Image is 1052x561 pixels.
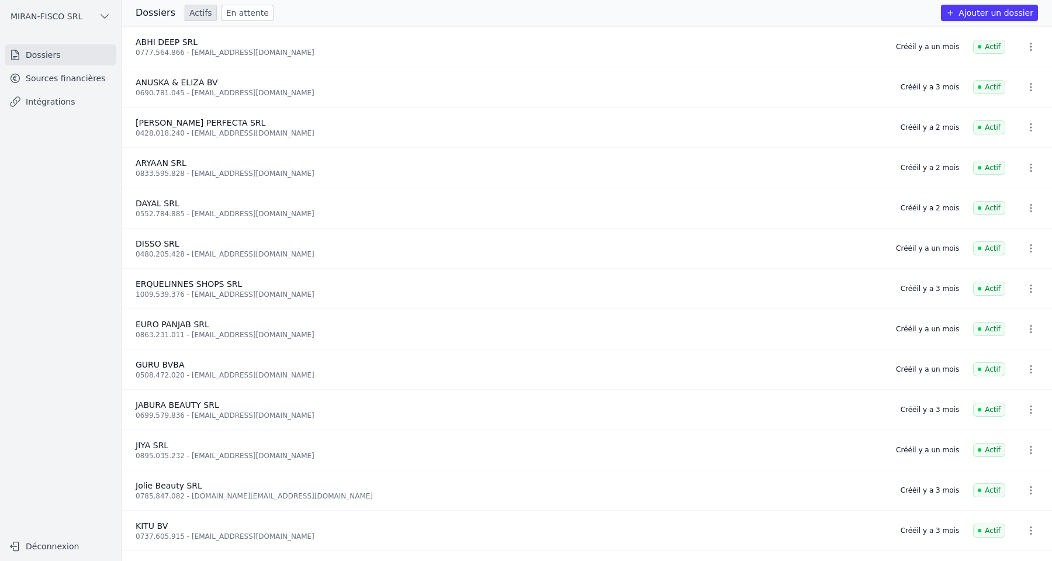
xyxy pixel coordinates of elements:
a: Intégrations [5,91,116,112]
div: 0863.231.011 - [EMAIL_ADDRESS][DOMAIN_NAME] [136,330,882,340]
span: Jolie Beauty SRL [136,481,202,490]
div: 0699.579.836 - [EMAIL_ADDRESS][DOMAIN_NAME] [136,411,887,420]
a: Sources financières [5,68,116,89]
h3: Dossiers [136,6,175,20]
span: Actif [973,443,1005,457]
div: 0777.564.866 - [EMAIL_ADDRESS][DOMAIN_NAME] [136,48,882,57]
span: Actif [973,161,1005,175]
div: Créé il y a 3 mois [901,526,959,535]
button: MIRAN-FISCO SRL [5,7,116,26]
span: JIYA SRL [136,441,168,450]
div: 0833.595.828 - [EMAIL_ADDRESS][DOMAIN_NAME] [136,169,887,178]
span: Actif [973,120,1005,134]
div: Créé il y a un mois [896,244,959,253]
span: ABHI DEEP SRL [136,37,198,47]
div: 0552.784.885 - [EMAIL_ADDRESS][DOMAIN_NAME] [136,209,887,219]
span: ANUSKA & ELIZA BV [136,78,218,87]
div: Créé il y a un mois [896,445,959,455]
div: 0737.605.915 - [EMAIL_ADDRESS][DOMAIN_NAME] [136,532,887,541]
div: Créé il y a 2 mois [901,203,959,213]
span: JABURA BEAUTY SRL [136,400,219,410]
div: Créé il y a 3 mois [901,405,959,414]
span: Actif [973,362,1005,376]
span: DISSO SRL [136,239,179,248]
div: 0785.847.082 - [DOMAIN_NAME][EMAIL_ADDRESS][DOMAIN_NAME] [136,491,887,501]
span: Actif [973,403,1005,417]
a: Actifs [185,5,217,21]
div: 0690.781.045 - [EMAIL_ADDRESS][DOMAIN_NAME] [136,88,887,98]
a: En attente [222,5,274,21]
span: Actif [973,524,1005,538]
span: Actif [973,40,1005,54]
div: Créé il y a un mois [896,324,959,334]
div: Créé il y a un mois [896,365,959,374]
span: ERQUELINNES SHOPS SRL [136,279,242,289]
button: Ajouter un dossier [941,5,1038,21]
span: Actif [973,80,1005,94]
span: ARYAAN SRL [136,158,186,168]
span: KITU BV [136,521,168,531]
a: Dossiers [5,44,116,65]
span: EURO PANJAB SRL [136,320,209,329]
div: 0508.472.020 - [EMAIL_ADDRESS][DOMAIN_NAME] [136,370,882,380]
div: 0480.205.428 - [EMAIL_ADDRESS][DOMAIN_NAME] [136,250,882,259]
span: [PERSON_NAME] PERFECTA SRL [136,118,265,127]
div: Créé il y a 3 mois [901,284,959,293]
div: 1009.539.376 - [EMAIL_ADDRESS][DOMAIN_NAME] [136,290,887,299]
span: Actif [973,241,1005,255]
span: GURU BVBA [136,360,184,369]
div: Créé il y a un mois [896,42,959,51]
div: 0895.035.232 - [EMAIL_ADDRESS][DOMAIN_NAME] [136,451,882,460]
span: Actif [973,322,1005,336]
span: Actif [973,282,1005,296]
div: Créé il y a 3 mois [901,486,959,495]
div: 0428.018.240 - [EMAIL_ADDRESS][DOMAIN_NAME] [136,129,887,138]
span: MIRAN-FISCO SRL [11,11,82,22]
button: Déconnexion [5,537,116,556]
span: DAYAL SRL [136,199,179,208]
div: Créé il y a 3 mois [901,82,959,92]
span: Actif [973,483,1005,497]
div: Créé il y a 2 mois [901,163,959,172]
span: Actif [973,201,1005,215]
div: Créé il y a 2 mois [901,123,959,132]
